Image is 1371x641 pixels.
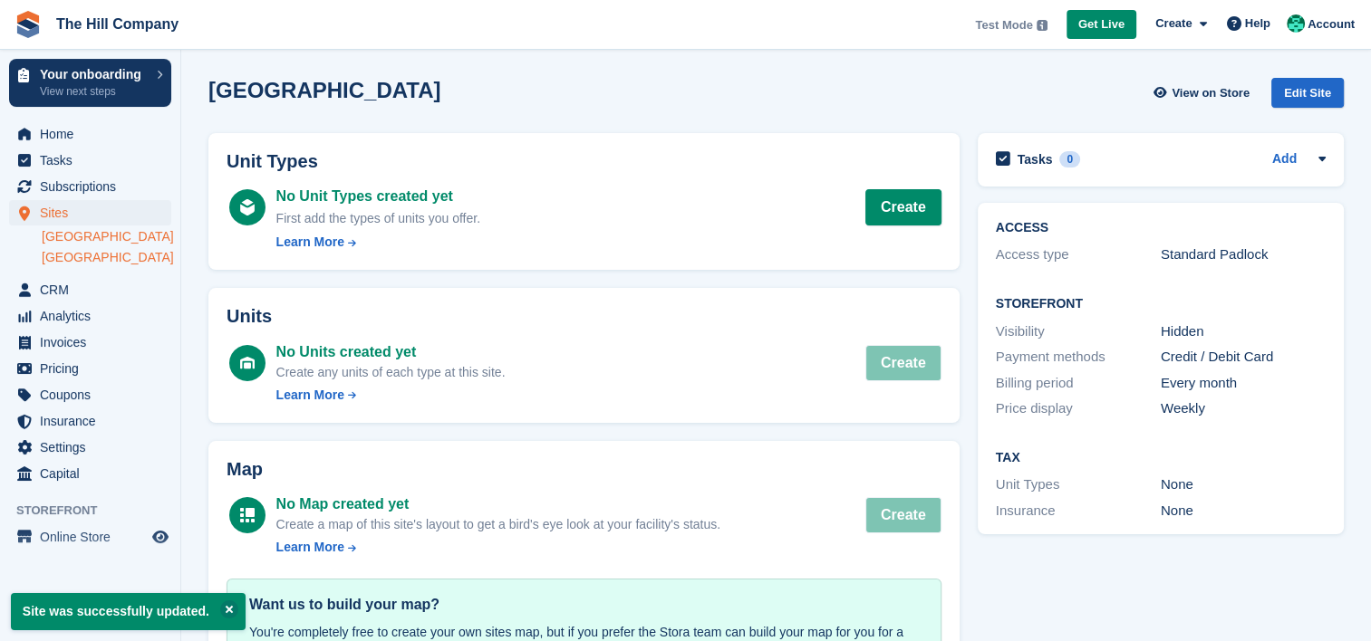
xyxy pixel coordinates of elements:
a: Edit Site [1271,78,1344,115]
a: menu [9,148,171,173]
div: Payment methods [996,347,1161,368]
a: Your onboarding View next steps [9,59,171,107]
h2: Unit Types [227,151,941,172]
div: Create any units of each type at this site. [276,363,506,382]
img: map-icn-white-8b231986280072e83805622d3debb4903e2986e43859118e7b4002611c8ef794.svg [240,508,255,522]
div: None [1161,474,1326,495]
a: Add [1272,149,1297,170]
span: First add the types of units you offer. [276,211,480,225]
a: menu [9,330,171,355]
a: menu [9,382,171,407]
span: View on Store [1172,84,1250,102]
span: Capital [40,461,149,486]
span: Settings [40,435,149,460]
span: Pricing [40,356,149,381]
span: Test Mode [975,16,1032,34]
div: Price display [996,398,1161,419]
div: Unit Types [996,474,1161,495]
div: No Unit Types created yet [276,186,480,207]
a: menu [9,174,171,199]
span: Tasks [40,148,149,173]
span: Storefront [16,502,180,520]
div: Every month [1161,373,1326,394]
span: Home [40,121,149,147]
a: Preview store [150,526,171,548]
a: [GEOGRAPHIC_DATA] [42,249,171,266]
div: No Units created yet [276,341,506,363]
span: Help [1245,14,1270,33]
div: Standard Padlock [1161,244,1326,265]
div: Access type [996,244,1161,265]
div: Create a map of this site's layout to get a bird's eye look at your facility's status. [276,515,720,534]
div: Edit Site [1271,78,1344,108]
div: Weekly [1161,398,1326,419]
a: menu [9,303,171,329]
h2: Map [227,459,941,480]
a: menu [9,524,171,550]
button: Create [865,345,941,381]
span: Insurance [40,408,149,434]
div: Visibility [996,321,1161,342]
a: menu [9,356,171,381]
img: stora-icon-8386f47178a22dfd0bd8f6a31ec36ba5ce8667c1dd55bd0f319d3a0aa187defe.svg [14,11,42,38]
button: Create [865,497,941,533]
div: Insurance [996,501,1161,521]
div: Billing period [996,373,1161,394]
h2: Tasks [1018,151,1053,167]
a: The Hill Company [49,9,186,39]
p: View next steps [40,83,148,100]
div: None [1161,501,1326,521]
div: Learn More [276,233,344,252]
h2: ACCESS [996,221,1326,235]
a: Learn More [276,233,480,252]
a: menu [9,121,171,147]
a: View on Store [1151,78,1257,108]
div: Learn More [276,386,344,405]
div: Want us to build your map? [249,594,919,616]
span: Invoices [40,330,149,355]
span: Sites [40,200,149,225]
span: Coupons [40,382,149,407]
h2: Storefront [996,297,1326,311]
a: Get Live [1067,10,1136,40]
span: Get Live [1078,15,1125,33]
span: Create [1155,14,1192,33]
div: No Map created yet [276,493,720,515]
a: menu [9,277,171,302]
a: menu [9,408,171,434]
a: Create [865,189,941,225]
a: Learn More [276,538,720,557]
img: unit-icn-white-d235c252c4782ee186a2df4c2286ac11bc0d7b43c5caf8ab1da4ff888f7e7cf9.svg [240,357,255,369]
span: Online Store [40,524,149,550]
h2: [GEOGRAPHIC_DATA] [208,78,440,102]
span: Subscriptions [40,174,149,199]
span: CRM [40,277,149,302]
img: Bradley Hill [1287,14,1305,33]
span: Account [1308,15,1355,33]
a: menu [9,435,171,460]
a: Learn More [276,386,506,405]
p: Your onboarding [40,68,148,81]
div: 0 [1059,151,1080,167]
a: menu [9,200,171,225]
div: Learn More [276,538,344,557]
img: icon-info-grey-7440780725fd019a000dd9b08b2336e03edf1995a4989e88bcd33f0948082b44.svg [1037,20,1048,31]
span: Analytics [40,303,149,329]
img: unit-type-icn-white-16d13ffa02960716e5f9c6ef3da9be9de4fcf26b26518e163466bdfb0a71253c.svg [240,199,255,215]
div: Credit / Debit Card [1161,347,1326,368]
h2: Units [227,306,941,327]
a: [GEOGRAPHIC_DATA] [42,228,171,245]
div: Hidden [1161,321,1326,342]
h2: Tax [996,451,1326,465]
p: Site was successfully updated. [11,593,246,630]
a: menu [9,461,171,486]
